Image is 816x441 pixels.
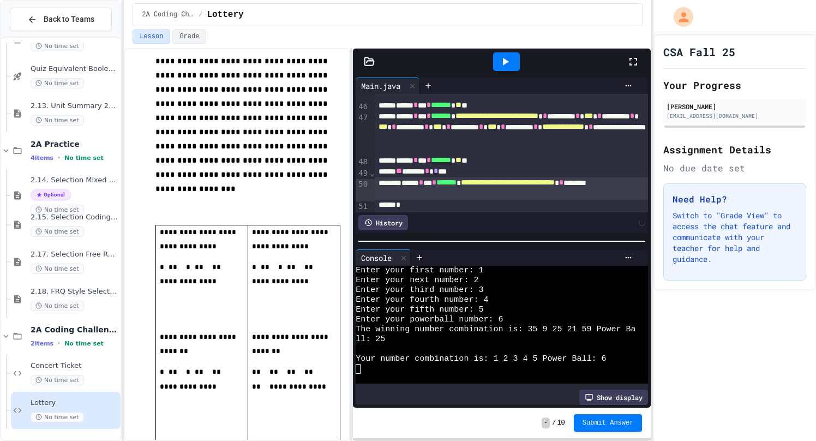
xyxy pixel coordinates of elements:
[31,398,118,408] span: Lottery
[31,102,118,111] span: 2.13. Unit Summary 2a Selection (2.1-2.6)
[356,276,478,285] span: Enter your next number: 2
[663,142,806,157] h2: Assignment Details
[356,249,411,266] div: Console
[31,340,53,347] span: 2 items
[31,250,118,259] span: 2.17. Selection Free Response Question (FRQ) Game Practice (2.1-2.6)
[31,412,84,422] span: No time set
[10,8,112,31] button: Back to Teams
[356,315,503,325] span: Enter your powerball number: 6
[31,189,71,200] span: Optional
[31,78,84,88] span: No time set
[133,29,170,44] button: Lesson
[673,193,797,206] h3: Need Help?
[356,102,369,112] div: 46
[356,212,369,223] div: 52
[356,252,397,264] div: Console
[557,419,565,427] span: 10
[662,4,696,29] div: My Account
[356,335,385,344] span: ll: 25
[31,325,118,335] span: 2A Coding Challenges
[64,154,104,162] span: No time set
[31,139,118,149] span: 2A Practice
[369,169,375,177] span: Fold line
[207,8,243,21] span: Lottery
[31,154,53,162] span: 4 items
[356,80,406,92] div: Main.java
[356,325,635,335] span: The winning number combination is: 35 9 25 21 59 Power Ba
[667,112,803,120] div: [EMAIL_ADDRESS][DOMAIN_NAME]
[58,339,60,348] span: •
[142,10,194,19] span: 2A Coding Challenges
[44,14,94,25] span: Back to Teams
[31,375,84,385] span: No time set
[673,210,797,265] p: Switch to "Grade View" to access the chat feature and communicate with your teacher for help and ...
[667,102,803,111] div: [PERSON_NAME]
[356,179,369,201] div: 50
[31,361,118,371] span: Concert Ticket
[356,354,606,364] span: Your number combination is: 1 2 3 4 5 Power Ball: 6
[199,10,202,19] span: /
[31,213,118,222] span: 2.15. Selection Coding Practice (2.1-2.6)
[356,78,419,94] div: Main.java
[31,287,118,296] span: 2.18. FRQ Style Selection Coding Practice (2.1-2.6)
[356,168,369,179] div: 49
[64,340,104,347] span: No time set
[583,419,634,427] span: Submit Answer
[31,115,84,126] span: No time set
[356,201,369,212] div: 51
[31,301,84,311] span: No time set
[31,41,84,51] span: No time set
[31,264,84,274] span: No time set
[663,162,806,175] div: No due date set
[542,418,550,428] span: -
[579,390,648,405] div: Show display
[356,112,369,157] div: 47
[58,153,60,162] span: •
[356,295,488,305] span: Enter your fourth number: 4
[31,64,118,74] span: Quiz Equivalent Booleans Expressions
[31,227,84,237] span: No time set
[31,176,118,185] span: 2.14. Selection Mixed Up Code Practice (2.1-2.6)
[356,305,483,315] span: Enter your fifth number: 5
[356,157,369,168] div: 48
[356,266,483,276] span: Enter your first number: 1
[574,414,643,432] button: Submit Answer
[663,78,806,93] h2: Your Progress
[31,205,84,215] span: No time set
[172,29,206,44] button: Grade
[663,44,735,59] h1: CSA Fall 25
[358,215,408,230] div: History
[356,285,483,295] span: Enter your third number: 3
[552,419,556,427] span: /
